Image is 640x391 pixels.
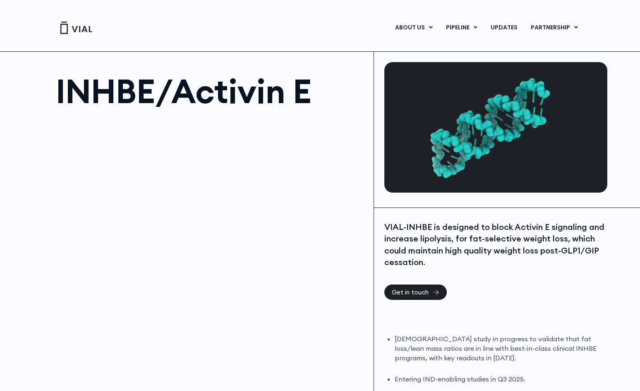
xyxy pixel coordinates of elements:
[484,21,524,35] a: UPDATES
[524,21,585,35] a: PARTNERSHIPMenu Toggle
[392,289,429,295] span: Get in touch
[388,21,439,35] a: ABOUT USMenu Toggle
[384,221,605,268] div: VIAL-INHBE is designed to block Activin E signaling and increase lipolysis, for fat-selective wei...
[395,334,605,363] li: [DEMOGRAPHIC_DATA] study in progress to validate that fat loss/lean mass ratios are in line with ...
[384,285,447,300] a: Get in touch
[60,22,93,34] img: Vial Logo
[439,21,484,35] a: PIPELINEMenu Toggle
[56,75,366,108] h1: INHBE/Activin E
[395,374,605,384] li: Entering IND-enabling studies in Q3 2025.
